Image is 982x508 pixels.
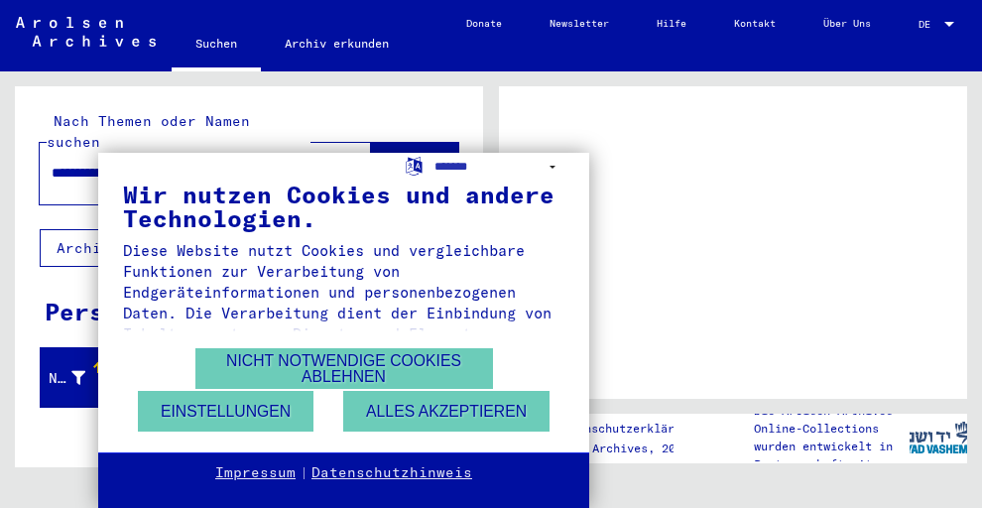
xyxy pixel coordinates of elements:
[195,348,493,389] button: Nicht notwendige Cookies ablehnen
[123,183,564,230] div: Wir nutzen Cookies und andere Technologien.
[434,153,564,182] select: Sprache auswählen
[404,155,425,174] label: Sprache auswählen
[311,463,472,483] a: Datenschutzhinweis
[343,391,550,432] button: Alles akzeptieren
[138,391,313,432] button: Einstellungen
[215,463,296,483] a: Impressum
